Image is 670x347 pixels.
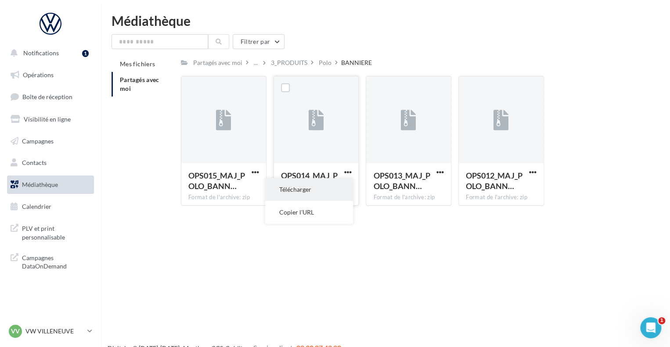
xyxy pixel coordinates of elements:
p: 3 étapes [9,116,36,125]
div: 3_PRODUITS [271,58,307,67]
a: Calendrier [5,197,96,216]
button: go back [6,4,22,20]
a: Campagnes [5,132,96,150]
div: Partagés avec moi [193,58,242,67]
button: Télécharger [265,178,353,201]
img: Profile image for Service-Client [39,93,53,107]
p: VW VILLENEUVE [25,327,84,336]
div: Service-Client de Digitaleo [57,95,137,104]
div: OU [34,260,153,269]
span: Calendrier [22,203,51,210]
span: 1 [658,317,665,324]
p: Environ 10 minutes [107,116,167,125]
button: Copier l'URL [265,201,353,224]
a: [EMAIL_ADDRESS][DOMAIN_NAME] [38,78,161,86]
div: Format de l'archive: zip [188,193,259,201]
b: "Ajouter des contacts" [68,215,146,222]
span: Notifications [23,49,59,57]
span: Partagés avec moi [120,76,159,92]
a: Visibilité en ligne [5,110,96,129]
span: Contacts [22,159,47,166]
a: Campagnes DataOnDemand [5,248,96,274]
div: ... [252,57,259,69]
a: téléchargez ici [64,298,108,305]
div: BANNIERE [341,58,372,67]
b: "Contacts" [80,169,117,176]
span: Campagnes DataOnDemand [22,252,90,271]
div: - Ajouter des contacts manuellement [34,242,153,251]
div: Depuis l'onglet , commencez par ajouter [PERSON_NAME] contacts pour pouvoir leur envoyer des camp... [34,168,153,205]
a: Contacts [5,154,96,172]
span: OPS014_MAJ_POLO_BANN_300x600.zip [281,171,338,191]
div: Si besoin, notre modèle d'import excel. [34,297,153,315]
a: Opérations [5,66,96,84]
span: Opérations [23,71,54,79]
a: VV VW VILLENEUVE [7,323,94,340]
div: Format de l'archive: zip [373,193,444,201]
div: Importer des contacts [34,154,149,162]
button: Filtrer par [233,34,285,49]
span: Boîte de réception [22,93,72,100]
div: 1 [82,50,89,57]
span: Mes fichiers [120,60,155,68]
span: OPS012_MAJ_POLO_BANN_160x600.zip [466,171,522,191]
div: Format de l'archive: zip [466,193,537,201]
a: PLV et print personnalisable [5,219,96,245]
div: Polo [319,58,331,67]
div: Débuter avec les Mails et SMS [12,35,163,66]
span: Visibilité en ligne [24,115,71,123]
span: PLV et print personnalisable [22,222,90,241]
div: 1Importer des contacts [16,150,159,165]
div: - Importer un fichier (XLS ou CSV) [34,279,153,288]
div: Fermer [154,4,170,20]
iframe: Intercom live chat [640,317,661,338]
div: Cliquez sur et choisissez votre mode d'import : [34,214,153,233]
a: Boîte de réception [5,87,96,106]
a: Médiathèque [5,175,96,194]
div: Médiathèque [112,14,659,27]
span: Médiathèque [22,181,58,188]
button: Notifications 1 [5,44,92,62]
span: OPS015_MAJ_POLO_BANN_970x250.zip [188,171,245,191]
div: Suivez ce pas à pas et si besoin, écrivez-nous à [12,66,163,87]
span: Campagnes [22,137,54,144]
span: OPS013_MAJ_POLO_BANN_300x250.zip [373,171,430,191]
span: VV [11,327,20,336]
